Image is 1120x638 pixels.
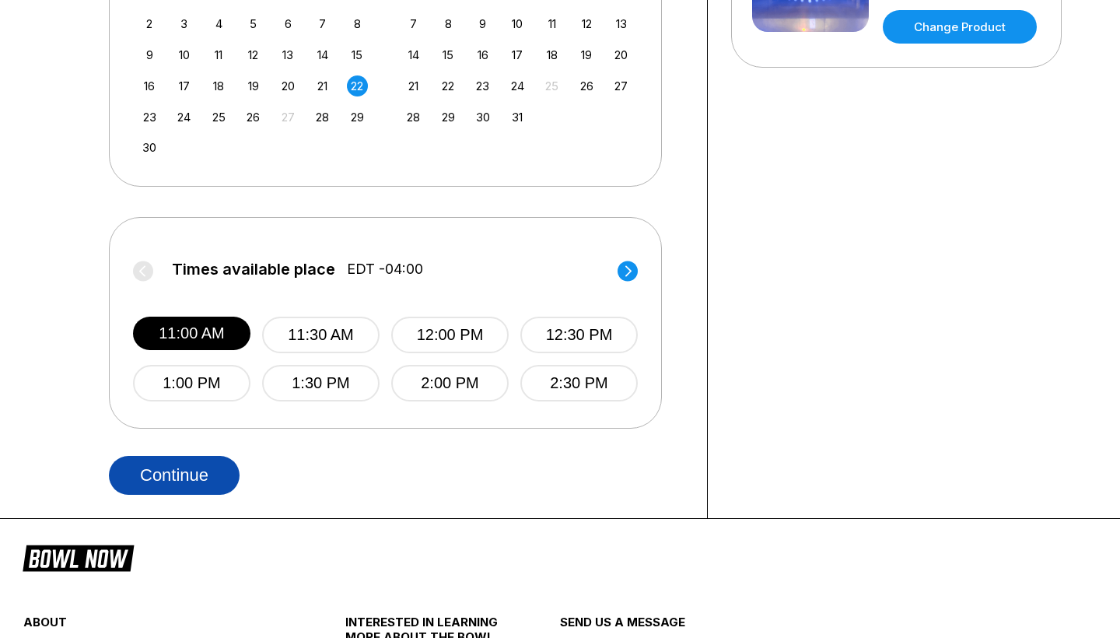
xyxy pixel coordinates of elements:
div: Choose Sunday, November 16th, 2025 [139,75,160,96]
button: 11:30 AM [262,317,380,353]
div: Choose Wednesday, December 10th, 2025 [507,13,528,34]
div: Choose Wednesday, November 26th, 2025 [243,107,264,128]
div: Choose Friday, December 12th, 2025 [576,13,597,34]
div: Not available Thursday, December 25th, 2025 [541,75,562,96]
div: Choose Friday, December 26th, 2025 [576,75,597,96]
div: Choose Monday, November 10th, 2025 [173,44,194,65]
div: Choose Wednesday, December 24th, 2025 [507,75,528,96]
div: Choose Wednesday, November 12th, 2025 [243,44,264,65]
div: Choose Thursday, November 6th, 2025 [278,13,299,34]
div: Choose Monday, December 22nd, 2025 [438,75,459,96]
div: Choose Saturday, December 20th, 2025 [611,44,632,65]
div: Choose Sunday, December 28th, 2025 [403,107,424,128]
div: Choose Tuesday, November 4th, 2025 [208,13,229,34]
div: Choose Monday, November 17th, 2025 [173,75,194,96]
button: Continue [109,456,240,495]
div: Choose Saturday, November 15th, 2025 [347,44,368,65]
div: Choose Sunday, December 21st, 2025 [403,75,424,96]
div: Choose Tuesday, November 25th, 2025 [208,107,229,128]
div: Choose Thursday, December 11th, 2025 [541,13,562,34]
div: Choose Wednesday, December 31st, 2025 [507,107,528,128]
div: Choose Tuesday, December 23rd, 2025 [472,75,493,96]
div: about [23,615,292,637]
div: Choose Wednesday, November 19th, 2025 [243,75,264,96]
div: Choose Saturday, December 13th, 2025 [611,13,632,34]
button: 12:30 PM [520,317,638,353]
button: 1:00 PM [133,365,250,401]
div: Choose Monday, November 3rd, 2025 [173,13,194,34]
div: Choose Monday, December 8th, 2025 [438,13,459,34]
div: Choose Tuesday, December 30th, 2025 [472,107,493,128]
span: Times available place [172,261,335,278]
div: Choose Friday, November 21st, 2025 [312,75,333,96]
div: Choose Wednesday, November 5th, 2025 [243,13,264,34]
div: Choose Sunday, December 14th, 2025 [403,44,424,65]
div: Choose Saturday, December 27th, 2025 [611,75,632,96]
button: 12:00 PM [391,317,509,353]
div: Choose Tuesday, December 9th, 2025 [472,13,493,34]
button: 11:00 AM [133,317,250,350]
div: Choose Wednesday, December 17th, 2025 [507,44,528,65]
div: Choose Saturday, November 22nd, 2025 [347,75,368,96]
div: Choose Friday, November 7th, 2025 [312,13,333,34]
div: Choose Thursday, December 18th, 2025 [541,44,562,65]
div: Choose Sunday, November 23rd, 2025 [139,107,160,128]
div: Choose Monday, December 15th, 2025 [438,44,459,65]
button: 2:00 PM [391,365,509,401]
a: Change Product [883,10,1037,44]
span: EDT -04:00 [347,261,423,278]
div: Choose Sunday, November 9th, 2025 [139,44,160,65]
div: Choose Tuesday, November 18th, 2025 [208,75,229,96]
button: 1:30 PM [262,365,380,401]
div: Choose Friday, December 19th, 2025 [576,44,597,65]
div: Choose Monday, November 24th, 2025 [173,107,194,128]
div: Not available Thursday, November 27th, 2025 [278,107,299,128]
div: Choose Thursday, November 20th, 2025 [278,75,299,96]
div: Choose Sunday, December 7th, 2025 [403,13,424,34]
div: Choose Saturday, November 29th, 2025 [347,107,368,128]
div: Choose Tuesday, December 16th, 2025 [472,44,493,65]
div: Choose Friday, November 28th, 2025 [312,107,333,128]
div: Choose Sunday, November 2nd, 2025 [139,13,160,34]
div: Choose Thursday, November 13th, 2025 [278,44,299,65]
div: Choose Saturday, November 8th, 2025 [347,13,368,34]
div: Choose Sunday, November 30th, 2025 [139,137,160,158]
div: Choose Friday, November 14th, 2025 [312,44,333,65]
div: Choose Tuesday, November 11th, 2025 [208,44,229,65]
div: Choose Monday, December 29th, 2025 [438,107,459,128]
button: 2:30 PM [520,365,638,401]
